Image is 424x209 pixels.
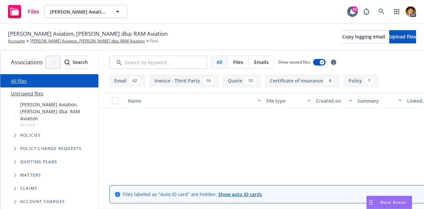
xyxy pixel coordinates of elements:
div: Name [128,97,254,104]
button: Upload files [389,30,416,43]
button: Certificate of insurance [265,74,340,87]
span: Associations [11,58,43,67]
div: 7 [365,77,374,84]
span: Quoting plans [20,160,58,164]
div: 10 [352,6,358,12]
div: 62 [129,77,140,84]
button: Email [109,74,145,87]
button: Policy [344,74,379,87]
span: Matters [20,173,41,177]
span: Upload files [389,33,416,40]
div: Search [65,56,88,69]
span: Account [20,122,96,128]
button: Quote [223,74,261,87]
span: Files [28,9,39,14]
button: File type [264,93,313,109]
div: 10 [245,77,256,84]
span: Files [233,59,243,66]
input: Select all [112,97,119,104]
span: Files labeled as "Auto ID card" are hidden. [123,191,262,198]
button: Summary [355,93,404,109]
button: Name [125,93,264,109]
a: All files [11,78,27,84]
span: Emails [254,59,269,66]
a: Report a Bug [360,5,373,18]
svg: Search [65,60,70,65]
a: Accounts [8,38,25,44]
span: Account charges [20,200,65,204]
div: 8 [326,77,335,84]
a: Show auto ID cards [218,191,262,197]
div: 10 [203,77,214,84]
a: Switch app [390,5,403,18]
span: Files [150,38,158,44]
span: [PERSON_NAME] Aviation, [PERSON_NAME] dba: RAM Aviation [50,8,107,15]
a: [PERSON_NAME] Aviation, [PERSON_NAME] dba: RAM Aviation [30,38,145,44]
a: Untriaged files [11,90,43,97]
span: Policy change requests [20,147,81,151]
span: Policies [20,133,41,137]
button: SearchSearch [65,56,88,69]
button: [PERSON_NAME] Aviation, [PERSON_NAME] dba: RAM Aviation [44,5,127,18]
button: Created on [313,93,355,109]
button: Nova Assist [366,196,412,209]
div: Drag to move [367,196,375,209]
div: Summary [357,97,395,104]
button: Invoice - Third Party [149,74,219,87]
span: Nova Assist [380,199,406,205]
span: Copy logging email [342,33,385,40]
span: Show nested files [278,59,310,65]
span: Claims [20,186,37,190]
span: [PERSON_NAME] Aviation, [PERSON_NAME] dba: RAM Aviation [20,101,96,122]
img: photo [405,6,416,17]
div: Created on [316,97,345,104]
a: Search [375,5,388,18]
a: Files [5,2,42,21]
button: Copy logging email [342,30,385,43]
div: File type [266,97,303,104]
input: Search by keyword... [109,56,207,69]
span: All [217,59,222,66]
span: [PERSON_NAME] Aviation, [PERSON_NAME] dba: RAM Aviation [8,29,168,38]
